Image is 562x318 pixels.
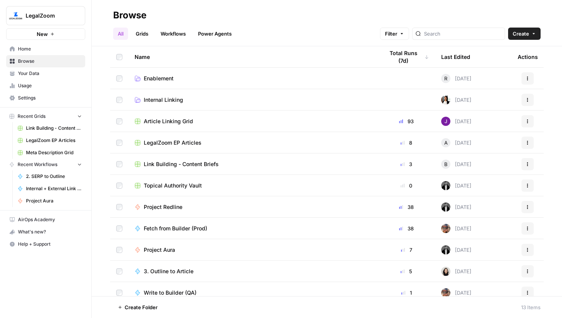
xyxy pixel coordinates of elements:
a: Settings [6,92,85,104]
span: LegalZoom EP Articles [144,139,201,147]
div: 13 Items [521,303,541,311]
a: Link Building - Content Briefs [14,122,85,134]
a: Write to Builder (QA) [135,289,372,297]
div: 38 [384,225,429,232]
span: Recent Workflows [18,161,57,168]
div: What's new? [6,226,85,238]
span: Filter [385,30,397,38]
img: 6gbhizg75jsx2iigq51esfa73fel [441,224,450,233]
span: Usage [18,82,82,89]
span: Settings [18,95,82,101]
img: 6gbhizg75jsx2iigq51esfa73fel [441,288,450,297]
a: Project Aura [14,195,85,207]
span: Fetch from Builder (Prod) [144,225,207,232]
a: Usage [6,80,85,92]
span: Meta Description Grid [26,149,82,156]
span: Topical Authority Vault [144,182,202,189]
a: 2. SERP to Outline [14,170,85,183]
img: agqtm212c27aeosmjiqx3wzecrl1 [441,245,450,254]
button: What's new? [6,226,85,238]
a: Topical Authority Vault [135,182,372,189]
img: agqtm212c27aeosmjiqx3wzecrl1 [441,181,450,190]
a: AirOps Academy [6,214,85,226]
div: [DATE] [441,267,471,276]
div: Actions [518,46,538,67]
span: Project Redline [144,203,182,211]
div: 7 [384,246,429,254]
span: A [444,139,448,147]
div: [DATE] [441,181,471,190]
span: AirOps Academy [18,216,82,223]
a: LegalZoom EP Articles [135,139,372,147]
span: Project Aura [26,197,82,204]
span: Recent Grids [18,113,45,120]
span: New [37,30,48,38]
a: Enablement [135,75,372,82]
img: agqtm212c27aeosmjiqx3wzecrl1 [441,202,450,212]
a: Power Agents [193,28,236,40]
div: 5 [384,267,429,275]
div: [DATE] [441,160,471,169]
a: Your Data [6,67,85,80]
a: Home [6,43,85,55]
button: Recent Grids [6,111,85,122]
span: Enablement [144,75,174,82]
span: Create [513,30,529,38]
div: [DATE] [441,224,471,233]
a: Workflows [156,28,190,40]
div: [DATE] [441,117,471,126]
span: Internal Linking [144,96,183,104]
span: Internal + External Link Addition [26,185,82,192]
div: [DATE] [441,138,471,147]
span: Your Data [18,70,82,77]
button: Create Folder [113,301,162,313]
button: Help + Support [6,238,85,250]
img: nj1ssy6o3lyd6ijko0eoja4aphzn [441,117,450,126]
div: Name [135,46,372,67]
div: 3 [384,160,429,168]
div: Browse [113,9,146,21]
button: New [6,28,85,40]
span: LegalZoom [26,12,72,20]
div: [DATE] [441,245,471,254]
span: Home [18,46,82,52]
a: Browse [6,55,85,67]
div: Total Runs (7d) [384,46,429,67]
span: B [444,160,448,168]
input: Search [424,30,502,38]
span: Browse [18,58,82,65]
button: Create [508,28,541,40]
div: 0 [384,182,429,189]
div: 93 [384,117,429,125]
a: Project Aura [135,246,372,254]
span: Create Folder [125,303,158,311]
a: 3. Outline to Article [135,267,372,275]
a: All [113,28,128,40]
span: 2. SERP to Outline [26,173,82,180]
a: Project Redline [135,203,372,211]
span: Article Linking Grid [144,117,193,125]
div: 8 [384,139,429,147]
span: Link Building - Content Briefs [144,160,219,168]
div: 38 [384,203,429,211]
button: Workspace: LegalZoom [6,6,85,25]
a: LegalZoom EP Articles [14,134,85,147]
span: R [444,75,447,82]
div: Last Edited [441,46,470,67]
div: [DATE] [441,95,471,104]
span: Link Building - Content Briefs [26,125,82,132]
img: LegalZoom Logo [9,9,23,23]
a: Link Building - Content Briefs [135,160,372,168]
img: t5ef5oef8zpw1w4g2xghobes91mw [441,267,450,276]
div: [DATE] [441,202,471,212]
span: Write to Builder (QA) [144,289,197,297]
a: Internal + External Link Addition [14,183,85,195]
span: 3. Outline to Article [144,267,193,275]
a: Grids [131,28,153,40]
div: 1 [384,289,429,297]
button: Recent Workflows [6,159,85,170]
a: Meta Description Grid [14,147,85,159]
span: Help + Support [18,241,82,248]
span: Project Aura [144,246,175,254]
a: Fetch from Builder (Prod) [135,225,372,232]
